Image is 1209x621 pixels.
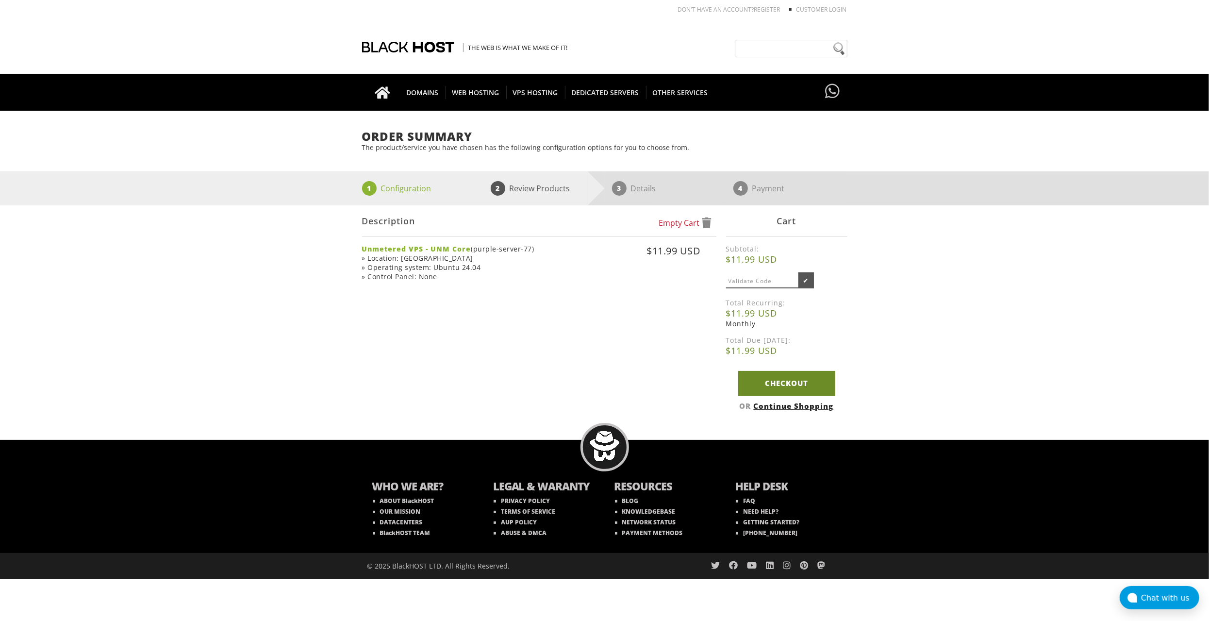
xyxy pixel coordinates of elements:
p: The product/service you have chosen has the following configuration options for you to choose from. [362,143,847,152]
label: Total Recurring: [726,298,847,307]
a: BLOG [615,497,639,505]
span: DOMAINS [400,86,446,99]
b: HELP DESK [735,479,837,496]
span: 2 [491,181,505,196]
a: Have questions? [823,74,843,110]
a: ABOUT BlackHOST [373,497,434,505]
div: $11.99 USD [559,244,701,278]
label: Subtotal: [726,244,847,253]
input: ✔ [798,272,814,288]
h1: Order Summary [362,130,847,143]
div: Chat with us [1141,593,1199,603]
span: OTHER SERVICES [646,86,715,99]
a: [PHONE_NUMBER] [736,529,797,537]
input: Need help? [736,40,847,57]
a: ABUSE & DMCA [494,529,547,537]
div: © 2025 BlackHOST LTD. All Rights Reserved. [367,553,600,579]
b: $11.99 USD [726,345,847,356]
p: Configuration [381,181,431,196]
a: TERMS OF SERVICE [494,507,555,516]
span: Monthly [726,319,756,328]
a: VPS HOSTING [506,74,565,111]
a: OUR MISSION [373,507,421,516]
span: 1 [362,181,377,196]
label: Total Due [DATE]: [726,336,847,345]
b: $11.99 USD [726,253,847,265]
span: 3 [612,181,627,196]
b: WHO WE ARE? [372,479,474,496]
a: PRIVACY POLICY [494,497,550,505]
a: DOMAINS [400,74,446,111]
b: LEGAL & WARANTY [493,479,595,496]
a: NEED HELP? [736,507,778,516]
a: NETWORK STATUS [615,518,676,526]
p: Payment [752,181,785,196]
img: BlackHOST mascont, Blacky. [589,431,620,462]
a: FAQ [736,497,755,505]
a: PAYMENT METHODS [615,529,683,537]
a: DATACENTERS [373,518,423,526]
p: Review Products [510,181,570,196]
a: Checkout [738,371,835,396]
a: Customer Login [796,5,847,14]
div: (purple-server-77) » Location: [GEOGRAPHIC_DATA] » Operating system: Ubuntu 24.04 » Control Panel... [362,244,557,281]
div: Cart [726,205,847,237]
span: 4 [733,181,748,196]
a: REGISTER [754,5,780,14]
span: DEDICATED SERVERS [565,86,646,99]
a: WEB HOSTING [446,74,507,111]
li: Don't have an account? [663,5,780,14]
a: Go to homepage [365,74,400,111]
a: AUP POLICY [494,518,537,526]
button: Chat with us [1120,586,1199,609]
a: GETTING STARTED? [736,518,799,526]
span: VPS HOSTING [506,86,565,99]
a: OTHER SERVICES [646,74,715,111]
p: Details [631,181,656,196]
input: Validate Code [726,274,799,288]
div: OR [726,401,847,411]
a: BlackHOST TEAM [373,529,431,537]
span: WEB HOSTING [446,86,507,99]
div: Description [362,205,716,237]
a: DEDICATED SERVERS [565,74,646,111]
b: RESOURCES [614,479,716,496]
span: The Web is what we make of it! [463,43,568,52]
a: Continue Shopping [754,401,834,411]
a: KNOWLEDGEBASE [615,507,676,516]
strong: Unmetered VPS - UNM Core [362,244,471,253]
b: $11.99 USD [726,307,847,319]
a: Empty Cart [659,218,712,228]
